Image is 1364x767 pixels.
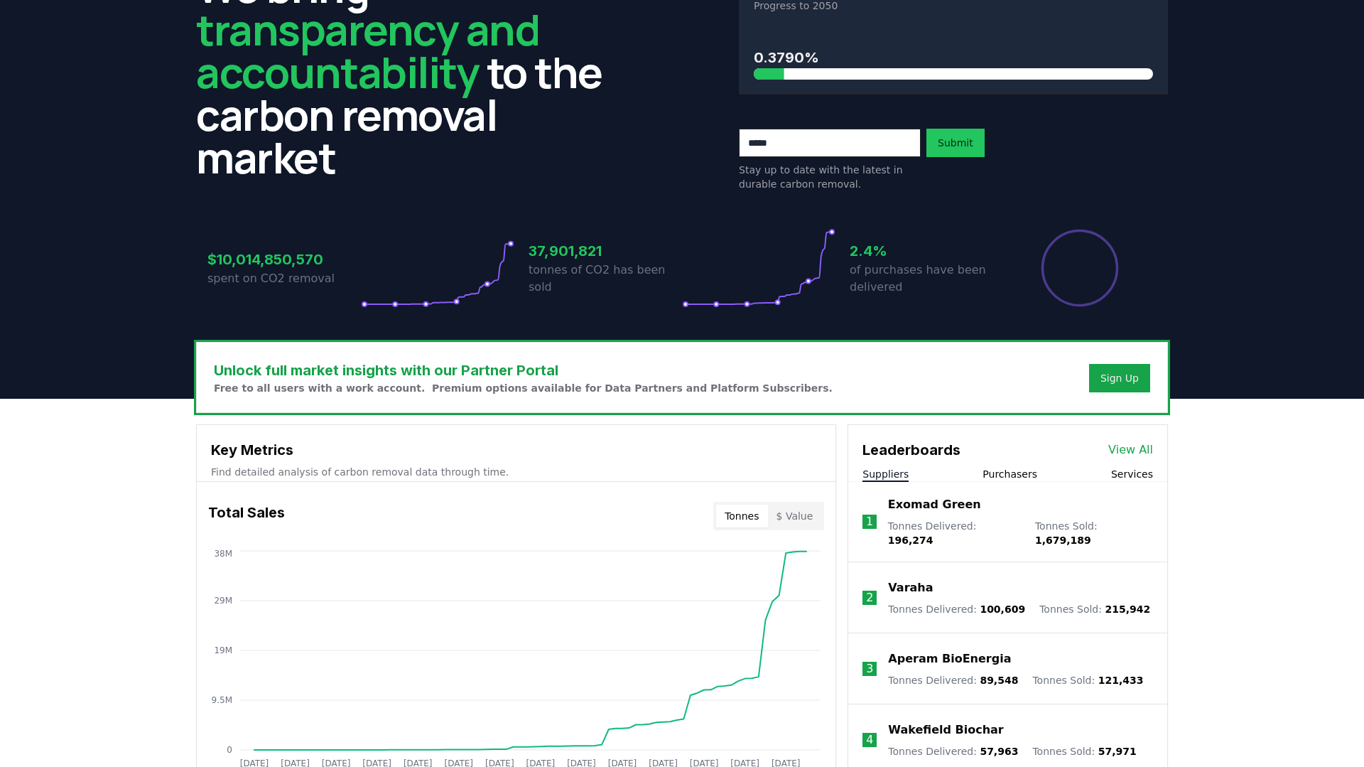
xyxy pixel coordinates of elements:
a: Sign Up [1100,371,1139,385]
tspan: 0 [227,745,232,755]
p: Tonnes Delivered : [888,602,1025,616]
span: 57,963 [980,746,1018,757]
h3: 37,901,821 [529,240,682,262]
div: Percentage of sales delivered [1040,228,1120,308]
h3: Unlock full market insights with our Partner Portal [214,360,833,381]
p: 3 [866,660,873,677]
h3: 0.3790% [754,47,1153,68]
p: Tonnes Sold : [1039,602,1150,616]
button: Sign Up [1089,364,1150,392]
p: 2 [866,589,873,606]
a: Varaha [888,579,933,596]
span: 1,679,189 [1035,535,1091,546]
a: Exomad Green [888,496,981,513]
p: Stay up to date with the latest in durable carbon removal. [739,163,921,191]
p: 4 [866,731,873,749]
tspan: 38M [214,549,232,559]
span: 196,274 [888,535,933,546]
p: Tonnes Delivered : [888,744,1018,758]
a: Wakefield Biochar [888,722,1003,739]
h3: Total Sales [208,502,285,530]
span: 121,433 [1098,675,1144,686]
button: Submit [926,129,985,157]
p: Tonnes Delivered : [888,673,1018,687]
tspan: 29M [214,596,232,606]
h3: $10,014,850,570 [207,249,361,270]
h3: Leaderboards [862,439,960,461]
span: 89,548 [980,675,1018,686]
span: 215,942 [1105,604,1150,615]
p: Free to all users with a work account. Premium options available for Data Partners and Platform S... [214,381,833,395]
p: Tonnes Sold : [1032,673,1143,687]
button: Services [1111,467,1153,481]
p: 1 [866,513,873,530]
button: $ Value [768,505,822,527]
tspan: 19M [214,645,232,655]
span: 57,971 [1098,746,1137,757]
p: Tonnes Sold : [1032,744,1136,758]
p: Tonnes Sold : [1035,519,1153,547]
p: Find detailed analysis of carbon removal data through time. [211,465,821,479]
button: Purchasers [983,467,1037,481]
p: Tonnes Delivered : [888,519,1021,547]
button: Suppliers [862,467,909,481]
a: View All [1108,441,1153,458]
a: Aperam BioEnergia [888,650,1011,667]
button: Tonnes [716,505,767,527]
p: spent on CO2 removal [207,270,361,287]
h3: Key Metrics [211,439,821,461]
tspan: 9.5M [212,695,232,705]
p: of purchases have been delivered [850,262,1003,296]
p: tonnes of CO2 has been sold [529,262,682,296]
h3: 2.4% [850,240,1003,262]
span: 100,609 [980,604,1025,615]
